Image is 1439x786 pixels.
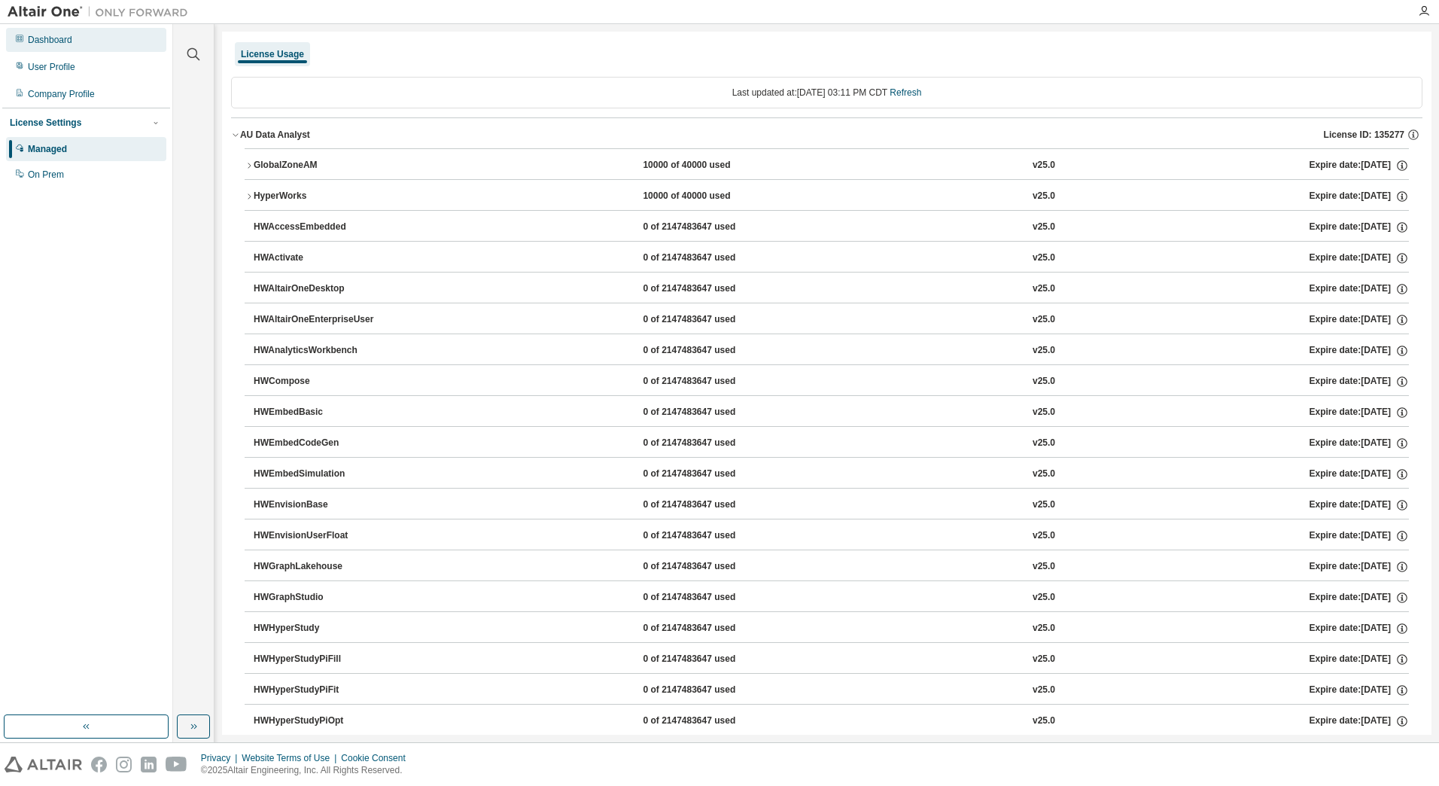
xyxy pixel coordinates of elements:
[28,88,95,100] div: Company Profile
[1309,282,1408,296] div: Expire date: [DATE]
[254,190,389,203] div: HyperWorks
[1324,129,1404,141] span: License ID: 135277
[1309,684,1408,697] div: Expire date: [DATE]
[1033,282,1055,296] div: v25.0
[1033,190,1055,203] div: v25.0
[1309,221,1408,234] div: Expire date: [DATE]
[254,211,1409,244] button: HWAccessEmbedded0 of 2147483647 usedv25.0Expire date:[DATE]
[643,406,778,419] div: 0 of 2147483647 used
[254,519,1409,553] button: HWEnvisionUserFloat0 of 2147483647 usedv25.0Expire date:[DATE]
[5,757,82,772] img: altair_logo.svg
[254,560,389,574] div: HWGraphLakehouse
[643,498,778,512] div: 0 of 2147483647 used
[241,48,304,60] div: License Usage
[643,190,778,203] div: 10000 of 40000 used
[245,149,1409,182] button: GlobalZoneAM10000 of 40000 usedv25.0Expire date:[DATE]
[341,752,414,764] div: Cookie Consent
[254,489,1409,522] button: HWEnvisionBase0 of 2147483647 usedv25.0Expire date:[DATE]
[254,313,389,327] div: HWAltairOneEnterpriseUser
[254,365,1409,398] button: HWCompose0 of 2147483647 usedv25.0Expire date:[DATE]
[1033,406,1055,419] div: v25.0
[254,159,389,172] div: GlobalZoneAM
[1309,468,1408,481] div: Expire date: [DATE]
[201,764,415,777] p: © 2025 Altair Engineering, Inc. All Rights Reserved.
[254,437,389,450] div: HWEmbedCodeGen
[254,273,1409,306] button: HWAltairOneDesktop0 of 2147483647 usedv25.0Expire date:[DATE]
[254,705,1409,738] button: HWHyperStudyPiOpt0 of 2147483647 usedv25.0Expire date:[DATE]
[201,752,242,764] div: Privacy
[1033,221,1055,234] div: v25.0
[1033,684,1055,697] div: v25.0
[1309,375,1408,388] div: Expire date: [DATE]
[643,344,778,358] div: 0 of 2147483647 used
[166,757,187,772] img: youtube.svg
[1033,653,1055,666] div: v25.0
[254,221,389,234] div: HWAccessEmbedded
[1033,159,1055,172] div: v25.0
[254,396,1409,429] button: HWEmbedBasic0 of 2147483647 usedv25.0Expire date:[DATE]
[254,581,1409,614] button: HWGraphStudio0 of 2147483647 usedv25.0Expire date:[DATE]
[643,622,778,635] div: 0 of 2147483647 used
[254,643,1409,676] button: HWHyperStudyPiFill0 of 2147483647 usedv25.0Expire date:[DATE]
[28,143,67,155] div: Managed
[890,87,921,98] a: Refresh
[643,560,778,574] div: 0 of 2147483647 used
[254,591,389,605] div: HWGraphStudio
[643,437,778,450] div: 0 of 2147483647 used
[643,714,778,728] div: 0 of 2147483647 used
[254,406,389,419] div: HWEmbedBasic
[1033,468,1055,481] div: v25.0
[643,591,778,605] div: 0 of 2147483647 used
[1033,251,1055,265] div: v25.0
[231,118,1422,151] button: AU Data AnalystLicense ID: 135277
[28,169,64,181] div: On Prem
[1033,529,1055,543] div: v25.0
[254,282,389,296] div: HWAltairOneDesktop
[1309,622,1408,635] div: Expire date: [DATE]
[1033,437,1055,450] div: v25.0
[643,313,778,327] div: 0 of 2147483647 used
[1309,714,1408,728] div: Expire date: [DATE]
[1309,313,1408,327] div: Expire date: [DATE]
[1033,344,1055,358] div: v25.0
[254,427,1409,460] button: HWEmbedCodeGen0 of 2147483647 usedv25.0Expire date:[DATE]
[1033,313,1055,327] div: v25.0
[116,757,132,772] img: instagram.svg
[254,468,389,481] div: HWEmbedSimulation
[1033,714,1055,728] div: v25.0
[1033,591,1055,605] div: v25.0
[254,498,389,512] div: HWEnvisionBase
[643,282,778,296] div: 0 of 2147483647 used
[231,77,1422,108] div: Last updated at: [DATE] 03:11 PM CDT
[643,375,778,388] div: 0 of 2147483647 used
[254,653,389,666] div: HWHyperStudyPiFill
[254,375,389,388] div: HWCompose
[254,684,389,697] div: HWHyperStudyPiFit
[1309,159,1408,172] div: Expire date: [DATE]
[254,251,389,265] div: HWActivate
[28,61,75,73] div: User Profile
[254,303,1409,337] button: HWAltairOneEnterpriseUser0 of 2147483647 usedv25.0Expire date:[DATE]
[254,714,389,728] div: HWHyperStudyPiOpt
[254,674,1409,707] button: HWHyperStudyPiFit0 of 2147483647 usedv25.0Expire date:[DATE]
[28,34,72,46] div: Dashboard
[240,129,310,141] div: AU Data Analyst
[1309,529,1408,543] div: Expire date: [DATE]
[254,344,389,358] div: HWAnalyticsWorkbench
[1309,406,1408,419] div: Expire date: [DATE]
[1033,560,1055,574] div: v25.0
[643,529,778,543] div: 0 of 2147483647 used
[254,550,1409,583] button: HWGraphLakehouse0 of 2147483647 usedv25.0Expire date:[DATE]
[643,653,778,666] div: 0 of 2147483647 used
[91,757,107,772] img: facebook.svg
[1033,375,1055,388] div: v25.0
[254,612,1409,645] button: HWHyperStudy0 of 2147483647 usedv25.0Expire date:[DATE]
[1309,190,1408,203] div: Expire date: [DATE]
[1033,498,1055,512] div: v25.0
[1309,560,1408,574] div: Expire date: [DATE]
[643,251,778,265] div: 0 of 2147483647 used
[254,242,1409,275] button: HWActivate0 of 2147483647 usedv25.0Expire date:[DATE]
[254,529,389,543] div: HWEnvisionUserFloat
[643,159,778,172] div: 10000 of 40000 used
[254,334,1409,367] button: HWAnalyticsWorkbench0 of 2147483647 usedv25.0Expire date:[DATE]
